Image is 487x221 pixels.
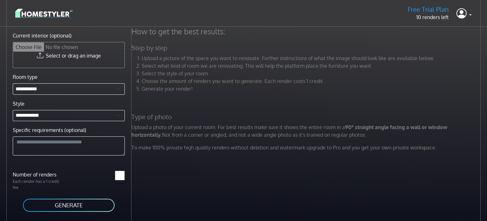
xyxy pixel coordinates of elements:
[142,62,482,70] li: Select what kind of room we are renovating. This will help the platform place the furniture you w...
[408,13,449,21] p: 10 renders left
[15,8,73,19] img: logo-3de290ba35641baa71223ecac5eacb59cb85b4c7fdf211dc9aaecaaee71ea2f8.svg
[128,123,486,139] p: Upload a photo of your current room. For best results make sure it shows the entire room in a Not...
[13,32,72,39] label: Current interior (optional)
[142,85,482,93] li: Generate your render!
[128,144,486,151] p: To make 100% private high quality renders without deletion and watermark upgrade to Pro and you g...
[9,171,69,178] label: Number of renders
[13,100,25,107] label: Style
[13,126,86,134] label: Specific requirements (optional)
[142,70,482,77] li: Select the style of your room.
[142,54,482,62] li: Upload a picture of the space you want to renovate. Further instructions of what the image should...
[142,77,482,85] li: Choose the amount of renders you want to generate. Each render costs 1 credit.
[9,178,69,190] p: Each render has a 1 credit fee
[128,113,486,121] h5: Type of photo
[408,5,449,13] h5: Free Trial Plan
[128,44,486,52] h5: Step by step
[13,73,38,81] label: Room type
[128,27,486,36] h4: How to get the best results:
[22,198,115,212] button: GENERATE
